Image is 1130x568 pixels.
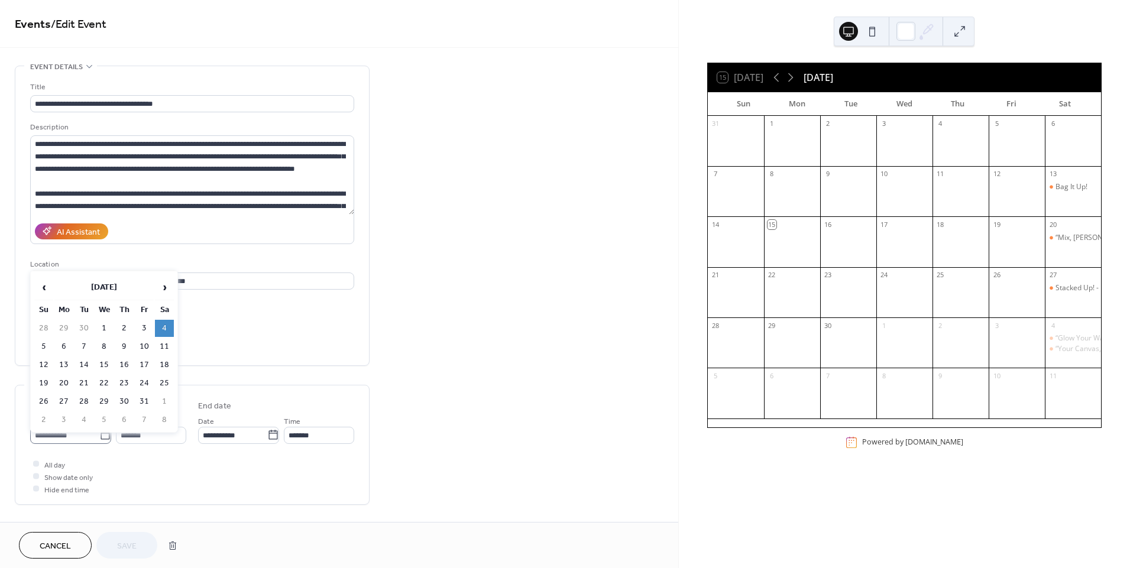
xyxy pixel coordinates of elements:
[768,321,776,330] div: 29
[155,338,174,355] td: 11
[115,393,134,410] td: 30
[905,437,963,447] a: [DOMAIN_NAME]
[711,271,720,280] div: 21
[711,371,720,380] div: 5
[15,13,51,36] a: Events
[155,411,174,429] td: 8
[51,13,106,36] span: / Edit Event
[824,170,833,178] div: 9
[34,393,53,410] td: 26
[75,411,93,429] td: 4
[30,121,352,134] div: Description
[931,92,985,116] div: Thu
[135,338,154,355] td: 10
[30,81,352,93] div: Title
[135,320,154,337] td: 3
[34,375,53,392] td: 19
[75,375,93,392] td: 21
[19,532,92,559] button: Cancel
[880,119,889,128] div: 3
[75,356,93,374] td: 14
[768,271,776,280] div: 22
[57,226,100,238] div: AI Assistant
[717,92,770,116] div: Sun
[198,415,214,427] span: Date
[804,70,833,85] div: [DATE]
[54,411,73,429] td: 3
[155,393,174,410] td: 1
[936,271,945,280] div: 25
[34,411,53,429] td: 2
[30,258,352,271] div: Location
[115,375,134,392] td: 23
[711,321,720,330] div: 28
[824,321,833,330] div: 30
[44,483,89,496] span: Hide end time
[75,393,93,410] td: 28
[992,321,1001,330] div: 3
[824,220,833,229] div: 16
[54,356,73,374] td: 13
[75,338,93,355] td: 7
[54,275,154,300] th: [DATE]
[878,92,931,116] div: Wed
[1048,119,1057,128] div: 6
[992,119,1001,128] div: 5
[95,320,114,337] td: 1
[54,320,73,337] td: 29
[95,301,114,319] th: We
[115,320,134,337] td: 2
[936,119,945,128] div: 4
[155,301,174,319] th: Sa
[770,92,824,116] div: Mon
[54,393,73,410] td: 27
[44,459,65,471] span: All day
[34,338,53,355] td: 5
[95,375,114,392] td: 22
[75,301,93,319] th: Tu
[135,301,154,319] th: Fr
[1048,170,1057,178] div: 13
[44,471,93,483] span: Show date only
[115,411,134,429] td: 6
[35,223,108,239] button: AI Assistant
[768,220,776,229] div: 15
[824,371,833,380] div: 7
[992,271,1001,280] div: 26
[155,356,174,374] td: 18
[936,321,945,330] div: 2
[1045,233,1101,243] div: “Mix, Mash & Mâché!”
[936,170,945,178] div: 11
[284,415,300,427] span: Time
[862,437,963,447] div: Powered by
[936,220,945,229] div: 18
[1055,182,1087,192] div: Bag It Up!
[768,170,776,178] div: 8
[135,375,154,392] td: 24
[768,371,776,380] div: 6
[40,540,71,553] span: Cancel
[135,356,154,374] td: 17
[824,92,878,116] div: Tue
[1045,182,1101,192] div: Bag It Up!
[115,356,134,374] td: 16
[985,92,1038,116] div: Fri
[35,275,53,299] span: ‹
[1045,283,1101,293] div: Stacked Up! - Level Up Your Wrist Game
[1038,92,1092,116] div: Sat
[711,170,720,178] div: 7
[95,356,114,374] td: 15
[936,371,945,380] div: 9
[155,375,174,392] td: 25
[115,301,134,319] th: Th
[992,220,1001,229] div: 19
[198,400,231,413] div: End date
[1045,333,1101,343] div: “Glow Your Way” - Candle Making Workshop
[34,320,53,337] td: 28
[155,320,174,337] td: 4
[75,320,93,337] td: 30
[54,375,73,392] td: 20
[95,393,114,410] td: 29
[95,338,114,355] td: 8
